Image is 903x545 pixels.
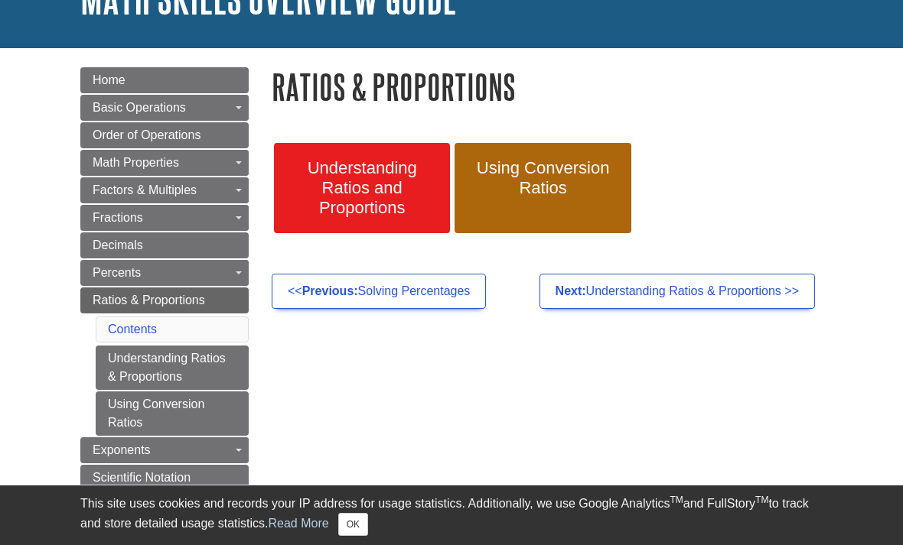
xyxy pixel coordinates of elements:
span: Decimals [93,238,143,251]
a: Ratios & Proportions [80,287,249,313]
span: Factors & Multiples [93,183,197,196]
span: Exponents [93,443,151,456]
a: Order of Operations [80,122,249,148]
a: Percents [80,260,249,286]
a: Math Properties [80,150,249,176]
a: Basic Operations [80,95,249,121]
a: Read More [268,517,328,530]
h1: Ratios & Proportions [272,67,823,106]
span: Fractions [93,211,143,224]
span: Home [93,73,126,86]
sup: TM [755,495,768,505]
a: Fractions [80,205,249,231]
strong: Previous: [302,284,358,297]
a: Understanding Ratios and Proportions [274,143,450,233]
button: Close [338,513,368,536]
sup: TM [670,495,683,505]
a: Scientific Notation [80,465,249,491]
span: Ratios & Proportions [93,294,205,307]
a: <<Previous:Solving Percentages [272,274,486,309]
a: Understanding Ratios & Proportions [96,345,249,390]
a: Contents [108,323,157,336]
span: Order of Operations [93,128,200,141]
span: Using Conversion Ratios [466,158,619,198]
a: Exponents [80,437,249,463]
span: Percents [93,266,141,279]
a: Back to Top [850,236,899,257]
a: Decimals [80,232,249,258]
a: Next:Understanding Ratios & Proportions >> [540,274,815,309]
span: Basic Operations [93,101,186,114]
span: Math Properties [93,156,179,169]
span: Scientific Notation [93,471,191,484]
a: Using Conversion Ratios [96,391,249,436]
a: Factors & Multiples [80,177,249,203]
a: Home [80,67,249,93]
strong: Next: [556,284,586,297]
span: Understanding Ratios and Proportions [285,158,438,218]
a: Using Conversion Ratios [455,143,631,233]
div: This site uses cookies and records your IP address for usage statistics. Additionally, we use Goo... [80,495,823,536]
